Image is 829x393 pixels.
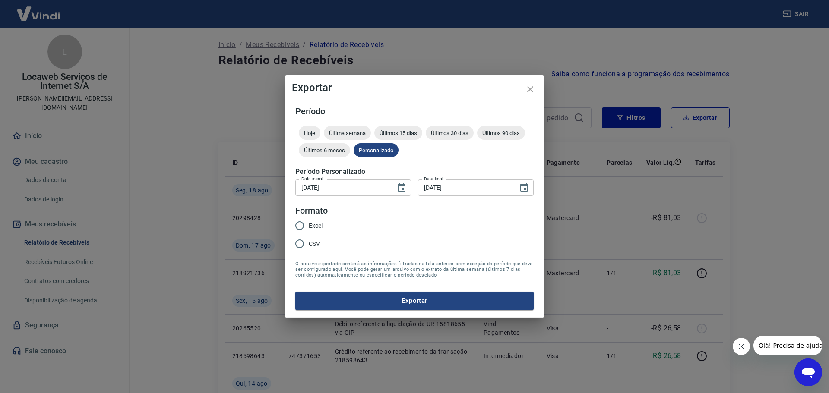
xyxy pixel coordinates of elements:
input: DD/MM/YYYY [295,179,389,195]
input: DD/MM/YYYY [418,179,512,195]
h4: Exportar [292,82,537,93]
legend: Formato [295,204,328,217]
h5: Período Personalizado [295,167,534,176]
div: Últimos 90 dias [477,126,525,140]
div: Últimos 15 dias [374,126,422,140]
span: Olá! Precisa de ajuda? [5,6,73,13]
div: Personalizado [354,143,399,157]
span: Últimos 6 meses [299,147,350,154]
span: CSV [309,239,320,248]
button: Exportar [295,292,534,310]
iframe: Fechar mensagem [733,338,750,355]
button: Choose date, selected date is 21 de ago de 2025 [516,179,533,196]
span: Últimos 90 dias [477,130,525,136]
div: Última semana [324,126,371,140]
span: Últimos 15 dias [374,130,422,136]
span: Hoje [299,130,320,136]
span: O arquivo exportado conterá as informações filtradas na tela anterior com exceção do período que ... [295,261,534,278]
div: Últimos 6 meses [299,143,350,157]
button: Choose date, selected date is 31 de jul de 2025 [393,179,410,196]
span: Excel [309,221,323,230]
span: Última semana [324,130,371,136]
span: Últimos 30 dias [426,130,474,136]
label: Data final [424,176,443,182]
label: Data inicial [301,176,323,182]
div: Últimos 30 dias [426,126,474,140]
span: Personalizado [354,147,399,154]
div: Hoje [299,126,320,140]
h5: Período [295,107,534,116]
button: close [520,79,541,100]
iframe: Botão para abrir a janela de mensagens [794,358,822,386]
iframe: Mensagem da empresa [753,336,822,355]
